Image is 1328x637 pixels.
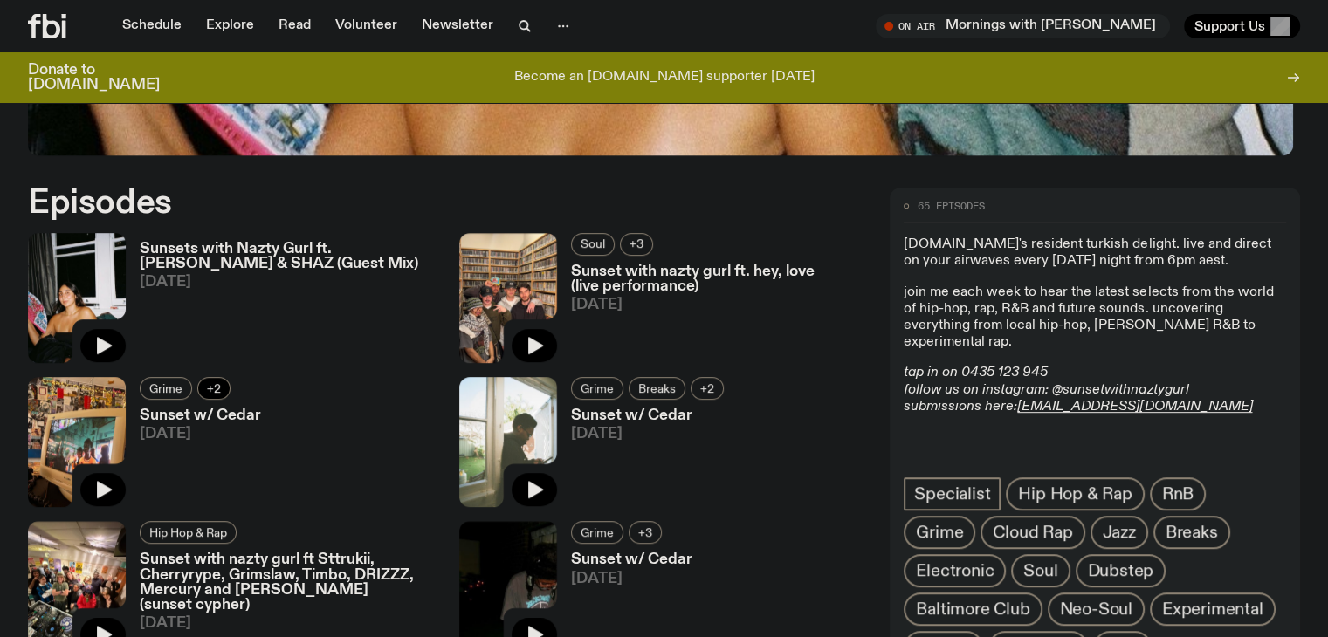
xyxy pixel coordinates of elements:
a: Hip Hop & Rap [1006,477,1144,510]
button: +2 [691,377,724,400]
a: Baltimore Club [904,592,1042,626]
a: Sunsets with Nazty Gurl ft. [PERSON_NAME] & SHAZ (Guest Mix)[DATE] [126,242,438,363]
span: 65 episodes [918,202,985,211]
a: [EMAIL_ADDRESS][DOMAIN_NAME] [1017,400,1252,414]
a: Soul [571,233,615,256]
span: [DATE] [140,427,261,442]
span: Grime [916,523,963,542]
a: Newsletter [411,14,504,38]
a: Jazz [1091,516,1148,549]
span: [DATE] [571,427,729,442]
a: Dubstep [1076,554,1166,587]
span: +3 [638,526,652,539]
span: Soul [581,237,605,250]
span: [DATE] [140,275,438,290]
a: Volunteer [325,14,408,38]
button: +2 [197,377,231,400]
span: [DATE] [571,572,692,586]
p: [DOMAIN_NAME]'s resident turkish delight. live and direct on your airwaves every [DATE] night fro... [904,236,1286,270]
h3: Donate to [DOMAIN_NAME] [28,63,160,92]
h3: Sunsets with Nazty Gurl ft. [PERSON_NAME] & SHAZ (Guest Mix) [140,242,438,271]
a: Cloud Rap [981,516,1084,549]
a: Neo-Soul [1048,592,1145,626]
span: Grime [581,526,614,539]
em: follow us on instagram: @sunsetwithnaztygurl [904,383,1188,397]
h3: Sunset w/ Cedar [571,552,692,567]
p: join me each week to hear the latest selects from the world of hip-hop, rap, R&B and future sound... [904,284,1286,352]
a: Hip Hop & Rap [140,521,237,544]
a: Grime [571,377,623,400]
a: Breaks [1153,516,1230,549]
button: Support Us [1184,14,1300,38]
span: +2 [207,381,221,394]
button: On AirMornings with [PERSON_NAME] [876,14,1170,38]
a: Grime [571,521,623,544]
span: Support Us [1194,18,1265,34]
a: Specialist [904,477,1001,510]
a: Breaks [629,377,685,400]
span: Grime [581,381,614,394]
span: Specialist [914,484,990,503]
a: Grime [140,377,192,400]
span: Breaks [638,381,676,394]
span: Cloud Rap [993,523,1072,542]
span: [DATE] [571,298,870,312]
h2: Episodes [28,188,869,219]
a: Read [268,14,321,38]
a: Sunset with nazty gurl ft. hey, love (live performance)[DATE] [557,264,870,363]
span: +3 [630,237,643,250]
a: Soul [1011,554,1070,587]
h3: Sunset with nazty gurl ft. hey, love (live performance) [571,264,870,294]
a: RnB [1150,477,1206,510]
h3: Sunset with nazty gurl ft Sttrukii, Cherryrype, Grimslaw, Timbo, DRIZZZ, Mercury and [PERSON_NAME... [140,552,438,612]
p: Become an [DOMAIN_NAME] supporter [DATE] [514,70,815,86]
span: Jazz [1103,523,1136,542]
a: Sunset w/ Cedar[DATE] [126,408,261,507]
span: Grime [149,381,182,394]
span: Neo-Soul [1060,599,1132,619]
a: Electronic [904,554,1006,587]
span: Dubstep [1088,561,1154,580]
span: Hip Hop & Rap [149,526,227,539]
h3: Sunset w/ Cedar [140,408,261,423]
button: +3 [620,233,653,256]
span: RnB [1162,484,1194,503]
span: Hip Hop & Rap [1018,484,1132,503]
span: Electronic [916,561,994,580]
button: +3 [629,521,662,544]
h3: Sunset w/ Cedar [571,408,729,423]
span: [DATE] [140,616,438,631]
span: +2 [700,381,714,394]
a: Experimental [1150,592,1276,626]
a: Grime [904,516,975,549]
a: Schedule [112,14,192,38]
span: Breaks [1166,523,1218,542]
a: Explore [196,14,265,38]
span: Baltimore Club [916,599,1029,619]
em: submissions here: [904,400,1017,414]
em: tap in on 0435 123 945 [904,366,1048,380]
span: Experimental [1162,599,1263,619]
a: Sunset w/ Cedar[DATE] [557,408,729,507]
span: Soul [1023,561,1057,580]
